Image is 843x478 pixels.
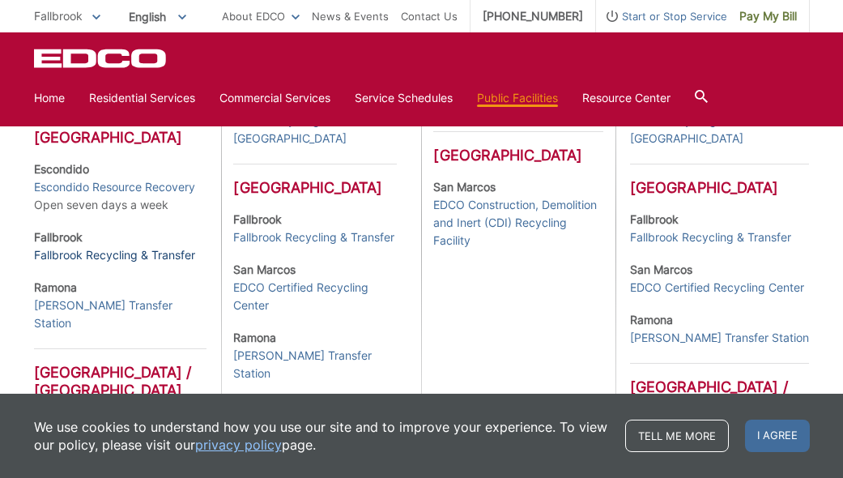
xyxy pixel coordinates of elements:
strong: San Marcos [433,180,496,194]
a: Fallbrook Recycling & Transfer [34,246,195,264]
strong: Fallbrook [34,230,83,244]
p: Open seven days a week [34,160,207,214]
a: Fallbrook Recycling & Transfer [233,228,394,246]
strong: San Marcos [233,262,296,276]
a: EDCO Construction, Demolition and Inert (CDI) Recycling Facility [433,196,602,250]
a: EDCO Certified Recycling Center [233,279,397,314]
strong: Escondido [34,162,89,176]
strong: Ramona [233,331,276,344]
a: News & Events [312,7,389,25]
strong: Ramona [34,280,77,294]
a: EDCO Recycling [GEOGRAPHIC_DATA] [233,112,397,147]
a: Service Schedules [355,89,453,107]
h3: [GEOGRAPHIC_DATA] [34,113,207,147]
h3: [GEOGRAPHIC_DATA] / [GEOGRAPHIC_DATA] [34,348,207,399]
h3: [GEOGRAPHIC_DATA] [433,131,602,164]
a: Home [34,89,65,107]
a: Escondido Resource Recovery [34,178,195,196]
span: English [117,3,198,30]
a: Residential Services [89,89,195,107]
span: Fallbrook [34,9,83,23]
a: privacy policy [195,436,282,454]
a: Commercial Services [219,89,330,107]
p: We use cookies to understand how you use our site and to improve your experience. To view our pol... [34,418,609,454]
h3: [GEOGRAPHIC_DATA] [233,164,397,197]
a: About EDCO [222,7,300,25]
a: [PERSON_NAME] Transfer Station [34,297,207,332]
a: Contact Us [401,7,458,25]
strong: Fallbrook [233,212,282,226]
a: EDCD logo. Return to the homepage. [34,49,168,68]
a: [PERSON_NAME] Transfer Station [233,347,397,382]
a: Public Facilities [477,89,558,107]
